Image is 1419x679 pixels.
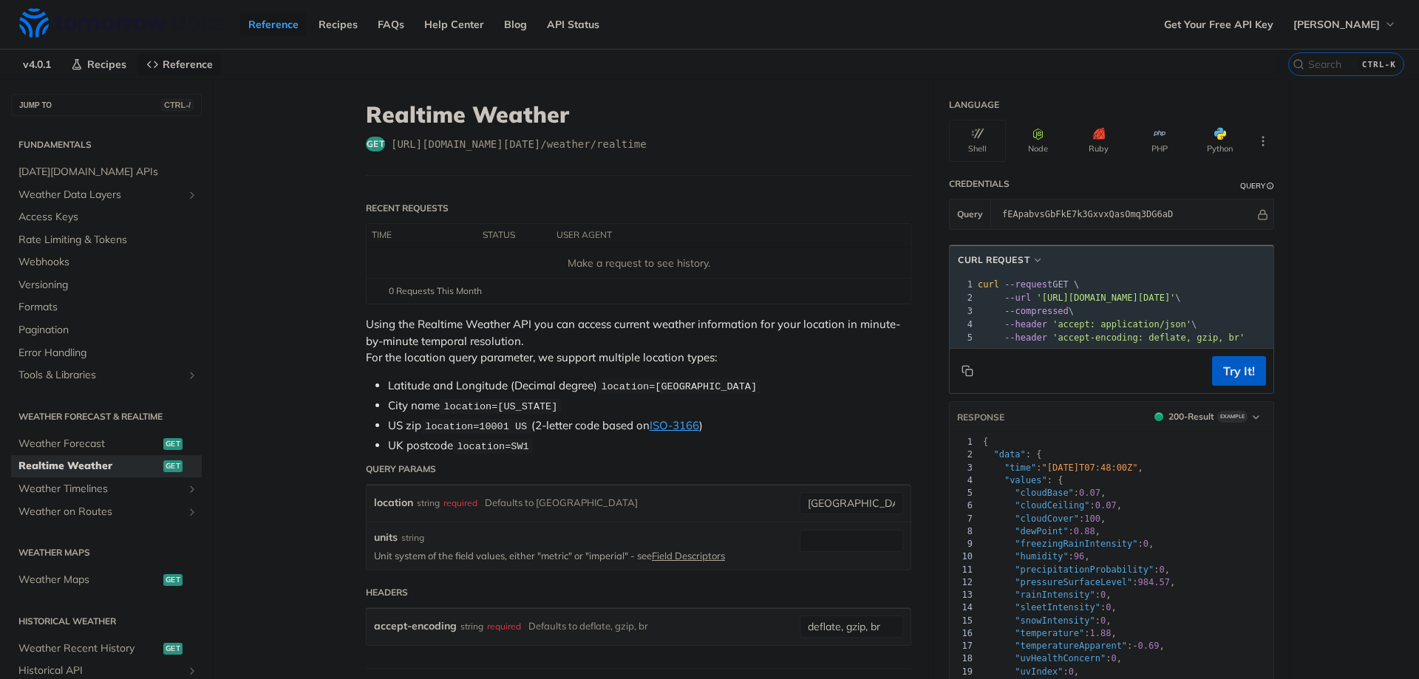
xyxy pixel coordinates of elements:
span: Access Keys [18,210,198,225]
span: Pagination [18,323,198,338]
span: --header [1004,319,1047,330]
button: RESPONSE [957,411,1004,424]
li: US zip (2-letter code based on ) [388,417,911,434]
span: 'accept-encoding: deflate, gzip, br' [1052,332,1245,343]
button: Try It! [1212,356,1266,386]
label: units [374,530,398,545]
span: : , [983,488,1106,498]
div: 5 [950,487,973,499]
span: get [366,137,385,151]
div: 17 [950,640,973,652]
span: : , [983,615,1112,626]
li: City name [388,397,911,414]
span: [PERSON_NAME] [1293,18,1380,31]
button: Node [1010,120,1066,162]
li: Latitude and Longitude (Decimal degree) [388,378,911,395]
a: Reference [138,53,221,75]
span: Example [1217,411,1248,423]
label: location [374,492,413,513]
span: --compressed [1004,306,1069,316]
div: 4 [950,318,975,331]
span: 0 [1106,602,1111,613]
span: 100 [1084,513,1100,524]
a: ISO-3166 [650,418,699,432]
span: get [163,438,183,450]
div: string [417,492,440,513]
span: --url [1004,293,1031,303]
span: location=[GEOGRAPHIC_DATA] [601,381,757,392]
div: 10 [950,550,973,563]
a: Weather Data LayersShow subpages for Weather Data Layers [11,184,202,206]
span: Reference [163,58,213,71]
button: Hide [1256,207,1270,222]
h2: Weather Maps [11,546,202,559]
span: : { [983,475,1063,485]
span: Weather Timelines [18,482,183,497]
span: Weather Recent History [18,641,160,656]
div: Make a request to see history. [372,256,905,271]
span: 0 [1111,653,1116,663]
span: Webhooks [18,255,198,270]
div: Credentials [949,177,1010,191]
span: location=SW1 [457,441,528,452]
a: Error Handling [11,342,202,364]
a: [DATE][DOMAIN_NAME] APIs [11,161,202,183]
div: string [401,531,424,545]
div: 3 [950,462,973,474]
span: 984.57 [1138,577,1170,587]
div: 16 [950,627,973,640]
span: Recipes [87,58,126,71]
a: Recipes [310,13,366,35]
span: "snowIntensity" [1015,615,1095,626]
a: Rate Limiting & Tokens [11,229,202,251]
div: 1 [950,436,973,448]
div: required [487,615,521,637]
span: : , [983,628,1117,638]
h2: Weather Forecast & realtime [11,410,202,423]
span: Query [957,208,983,221]
span: "freezingRainIntensity" [1015,539,1137,549]
div: 12 [950,576,973,589]
button: Query [950,199,991,229]
div: Query [1240,180,1265,191]
button: JUMP TOCTRL-/ [11,94,202,116]
button: Python [1191,120,1248,162]
span: [DATE][DOMAIN_NAME] APIs [18,165,198,180]
span: CTRL-/ [161,99,194,111]
span: "cloudCover" [1015,513,1079,524]
a: Reference [240,13,307,35]
span: curl [978,279,999,290]
div: 9 [950,538,973,550]
span: Tools & Libraries [18,368,183,383]
button: Show subpages for Weather on Routes [186,506,198,518]
a: FAQs [370,13,412,35]
svg: Search [1293,58,1304,70]
p: Unit system of the field values, either "metric" or "imperial" - see [374,549,777,562]
a: Versioning [11,274,202,296]
span: : , [983,577,1175,587]
button: [PERSON_NAME] [1285,13,1404,35]
th: status [477,224,551,248]
div: 1 [950,278,975,291]
span: 200 [1154,412,1163,421]
label: accept-encoding [374,615,457,637]
span: --header [1004,332,1047,343]
span: \ [978,293,1181,303]
button: Show subpages for Weather Timelines [186,483,198,495]
span: { [983,437,988,447]
span: : , [983,551,1090,562]
span: "precipitationProbability" [1015,564,1154,575]
button: Shell [949,120,1006,162]
span: cURL Request [958,253,1030,267]
span: - [1132,641,1137,651]
span: 96 [1074,551,1084,562]
a: Tools & LibrariesShow subpages for Tools & Libraries [11,364,202,386]
div: 4 [950,474,973,487]
div: string [460,615,483,637]
th: user agent [551,224,881,248]
span: 0 [1100,590,1106,600]
a: API Status [539,13,608,35]
div: 11 [950,564,973,576]
p: Using the Realtime Weather API you can access current weather information for your location in mi... [366,316,911,366]
button: More Languages [1252,130,1274,152]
